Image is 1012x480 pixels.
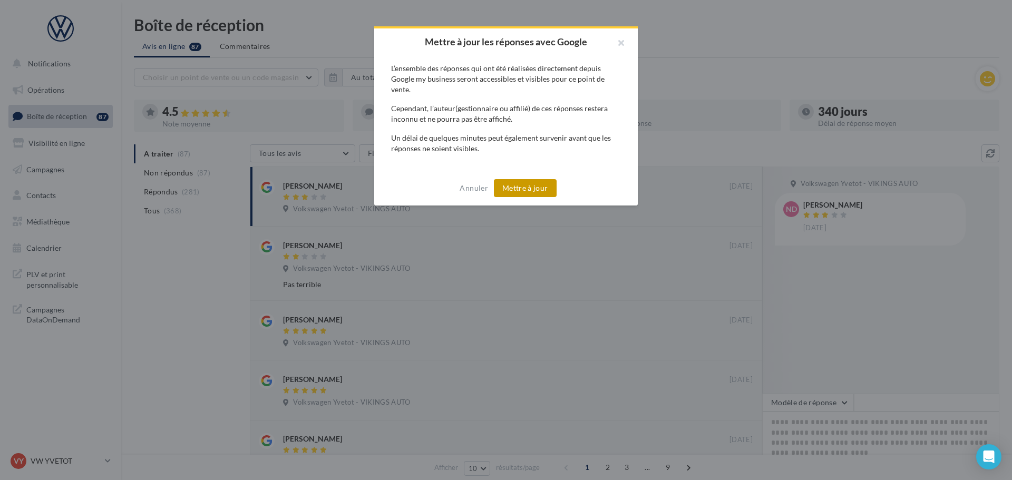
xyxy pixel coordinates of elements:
[494,179,557,197] button: Mettre à jour
[455,182,492,194] button: Annuler
[391,103,621,124] div: Cependant, l’auteur(gestionnaire ou affilié) de ces réponses restera inconnu et ne pourra pas êtr...
[976,444,1001,469] div: Open Intercom Messenger
[391,64,605,94] span: L’ensemble des réponses qui ont été réalisées directement depuis Google my business seront access...
[391,37,621,46] h2: Mettre à jour les réponses avec Google
[391,133,621,154] div: Un délai de quelques minutes peut également survenir avant que les réponses ne soient visibles.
